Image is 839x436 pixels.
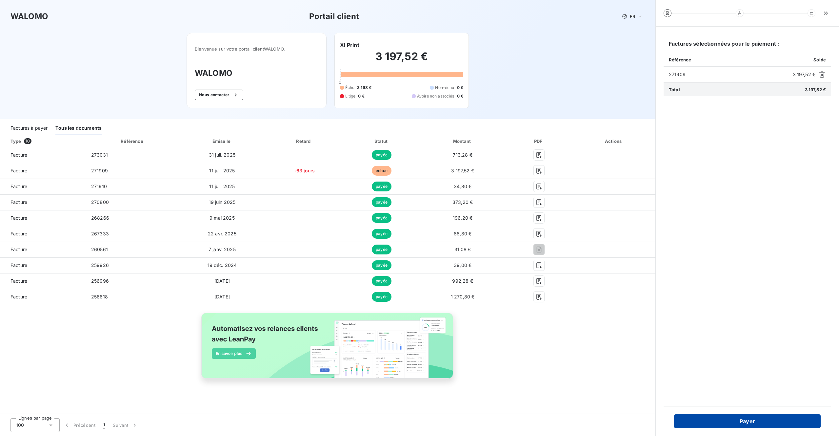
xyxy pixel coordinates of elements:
[674,414,821,428] button: Payer
[805,87,826,92] span: 3 197,52 €
[214,278,230,284] span: [DATE]
[103,422,105,428] span: 1
[91,184,107,189] span: 271910
[357,85,371,91] span: 3 198 €
[345,138,419,144] div: Statut
[91,247,108,252] span: 260561
[5,294,81,300] span: Facture
[91,278,109,284] span: 256996
[91,199,109,205] span: 270800
[372,292,391,302] span: payée
[7,138,85,144] div: Type
[99,418,109,432] button: 1
[345,85,355,91] span: Échu
[452,278,473,284] span: 992,28 €
[372,260,391,270] span: payée
[669,71,790,78] span: 271909
[209,168,235,173] span: 11 juil. 2025
[195,46,318,52] span: Bienvenue sur votre portail client WALOMO .
[340,50,464,70] h2: 3 197,52 €
[309,11,359,22] h3: Portail client
[339,79,341,85] span: 0
[372,197,391,207] span: payée
[10,11,48,22] h3: WALOMO
[452,199,473,205] span: 373,20 €
[372,166,391,176] span: échue
[5,262,81,269] span: Facture
[5,246,81,253] span: Facture
[372,276,391,286] span: payée
[209,247,236,252] span: 7 janv. 2025
[372,150,391,160] span: payée
[121,139,143,144] div: Référence
[10,121,48,135] div: Factures à payer
[574,138,654,144] div: Actions
[210,215,235,221] span: 9 mai 2025
[5,230,81,237] span: Facture
[340,41,359,49] h6: XI Print
[91,294,108,299] span: 256618
[813,57,826,62] span: Solde
[266,138,342,144] div: Retard
[5,199,81,206] span: Facture
[91,262,109,268] span: 259926
[454,262,471,268] span: 39,00 €
[345,93,356,99] span: Litige
[91,168,108,173] span: 271909
[457,85,463,91] span: 0 €
[195,309,460,390] img: banner
[435,85,454,91] span: Non-échu
[457,93,463,99] span: 0 €
[181,138,264,144] div: Émise le
[208,262,237,268] span: 19 déc. 2024
[372,213,391,223] span: payée
[5,152,81,158] span: Facture
[109,418,142,432] button: Suivant
[453,152,472,158] span: 713,28 €
[209,152,235,158] span: 31 juil. 2025
[91,215,109,221] span: 268266
[195,67,318,79] h3: WALOMO
[793,71,816,78] span: 3 197,52 €
[454,231,471,236] span: 88,80 €
[421,138,504,144] div: Montant
[293,168,315,173] span: +63 jours
[630,14,635,19] span: FR
[669,87,680,92] span: Total
[372,245,391,254] span: payée
[507,138,571,144] div: PDF
[5,278,81,284] span: Facture
[664,40,831,53] h6: Factures sélectionnées pour le paiement :
[214,294,230,299] span: [DATE]
[55,121,102,135] div: Tous les documents
[453,215,472,221] span: 196,20 €
[91,152,108,158] span: 273031
[454,247,471,252] span: 31,08 €
[16,422,24,428] span: 100
[209,184,235,189] span: 11 juil. 2025
[209,199,236,205] span: 19 juin 2025
[669,57,691,62] span: Référence
[451,168,474,173] span: 3 197,52 €
[451,294,475,299] span: 1 270,80 €
[5,183,81,190] span: Facture
[208,231,236,236] span: 22 avr. 2025
[454,184,471,189] span: 34,80 €
[5,167,81,174] span: Facture
[5,215,81,221] span: Facture
[195,90,243,100] button: Nous contacter
[372,182,391,191] span: payée
[24,138,31,144] span: 10
[91,231,109,236] span: 267333
[60,418,99,432] button: Précédent
[358,93,364,99] span: 0 €
[417,93,454,99] span: Avoirs non associés
[372,229,391,239] span: payée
